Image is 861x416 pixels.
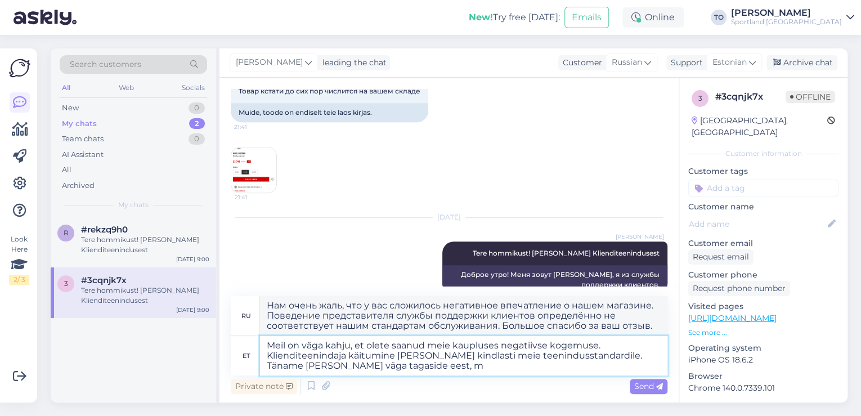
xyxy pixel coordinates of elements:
[688,328,838,338] p: See more ...
[62,102,79,114] div: New
[688,382,838,394] p: Chrome 140.0.7339.101
[666,57,703,69] div: Support
[786,91,835,103] span: Offline
[62,133,104,145] div: Team chats
[9,275,29,285] div: 2 / 3
[243,346,250,365] div: et
[62,164,71,176] div: All
[688,238,838,249] p: Customer email
[9,234,29,285] div: Look Here
[231,147,276,193] img: Attachment
[688,281,790,296] div: Request phone number
[180,80,207,95] div: Socials
[688,165,838,177] p: Customer tags
[688,269,838,281] p: Customer phone
[62,118,97,129] div: My chats
[688,354,838,366] p: iPhone OS 18.6.2
[116,80,136,95] div: Web
[616,232,664,241] span: [PERSON_NAME]
[731,8,854,26] a: [PERSON_NAME]Sportland [GEOGRAPHIC_DATA]
[189,118,205,129] div: 2
[689,218,826,230] input: Add name
[731,8,842,17] div: [PERSON_NAME]
[731,17,842,26] div: Sportland [GEOGRAPHIC_DATA]
[688,313,777,323] a: [URL][DOMAIN_NAME]
[688,201,838,213] p: Customer name
[176,255,209,263] div: [DATE] 9:00
[81,275,127,285] span: #3cqnjk7x
[9,57,30,79] img: Askly Logo
[469,12,493,23] b: New!
[688,342,838,354] p: Operating system
[564,7,609,28] button: Emails
[469,11,560,24] div: Try free [DATE]:
[558,57,602,69] div: Customer
[236,56,303,69] span: [PERSON_NAME]
[189,133,205,145] div: 0
[235,193,277,202] span: 21:41
[473,249,660,257] span: Tere hommikust! [PERSON_NAME] Klienditeenindusest
[715,90,786,104] div: # 3cqnjk7x
[442,265,667,294] div: Доброе утро! Меня зовут [PERSON_NAME], я из службы поддержки клиентов.
[692,115,827,138] div: [GEOGRAPHIC_DATA], [GEOGRAPHIC_DATA]
[318,57,387,69] div: leading the chat
[688,249,754,265] div: Request email
[712,56,747,69] span: Estonian
[688,180,838,196] input: Add a tag
[688,370,838,382] p: Browser
[260,336,667,375] textarea: Meil on väga kahju, et olete saanud meie kaupluses negatiivse kogemuse. Klienditeenindaja käitumi...
[118,200,149,210] span: My chats
[622,7,684,28] div: Online
[634,381,663,391] span: Send
[176,306,209,314] div: [DATE] 9:00
[260,296,667,336] textarea: Нам очень жаль, что у вас сложилось негативное впечатление о нашем магазине. Поведение представит...
[612,56,642,69] span: Russian
[711,10,727,25] div: TO
[81,235,209,255] div: Tere hommikust! [PERSON_NAME] Klienditeenindusest
[81,225,128,235] span: #rekzq9h0
[189,102,205,114] div: 0
[698,94,702,102] span: 3
[81,285,209,306] div: Tere hommikust! [PERSON_NAME] Klienditeenindusest
[239,87,420,95] span: Товар кстати до сих пор числится на вашем складе
[688,149,838,159] div: Customer information
[231,379,297,394] div: Private note
[64,229,69,237] span: r
[70,59,141,70] span: Search customers
[234,123,276,131] span: 21:41
[60,80,73,95] div: All
[64,279,68,288] span: 3
[231,212,667,222] div: [DATE]
[62,180,95,191] div: Archived
[766,55,837,70] div: Archive chat
[241,306,251,325] div: ru
[62,149,104,160] div: AI Assistant
[688,301,838,312] p: Visited pages
[231,103,428,122] div: Muide, toode on endiselt teie laos kirjas.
